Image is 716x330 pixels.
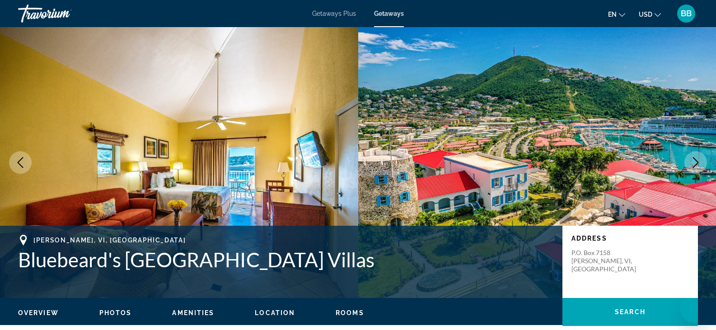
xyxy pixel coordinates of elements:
[18,248,553,271] h1: Bluebeard's [GEOGRAPHIC_DATA] Villas
[9,151,32,174] button: Previous image
[18,2,108,25] a: Travorium
[571,249,644,273] p: P.O. Box 7158 [PERSON_NAME], VI, [GEOGRAPHIC_DATA]
[312,10,356,17] a: Getaways Plus
[639,11,652,18] span: USD
[99,309,132,317] button: Photos
[615,308,646,316] span: Search
[608,11,617,18] span: en
[562,298,698,326] button: Search
[608,8,625,21] button: Change language
[255,309,295,317] button: Location
[172,309,214,317] button: Amenities
[674,4,698,23] button: User Menu
[571,235,689,242] p: Address
[18,309,59,317] button: Overview
[33,237,186,244] span: [PERSON_NAME], VI, [GEOGRAPHIC_DATA]
[681,9,692,18] span: BB
[374,10,404,17] a: Getaways
[336,309,364,317] button: Rooms
[684,151,707,174] button: Next image
[639,8,661,21] button: Change currency
[680,294,709,323] iframe: Button to launch messaging window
